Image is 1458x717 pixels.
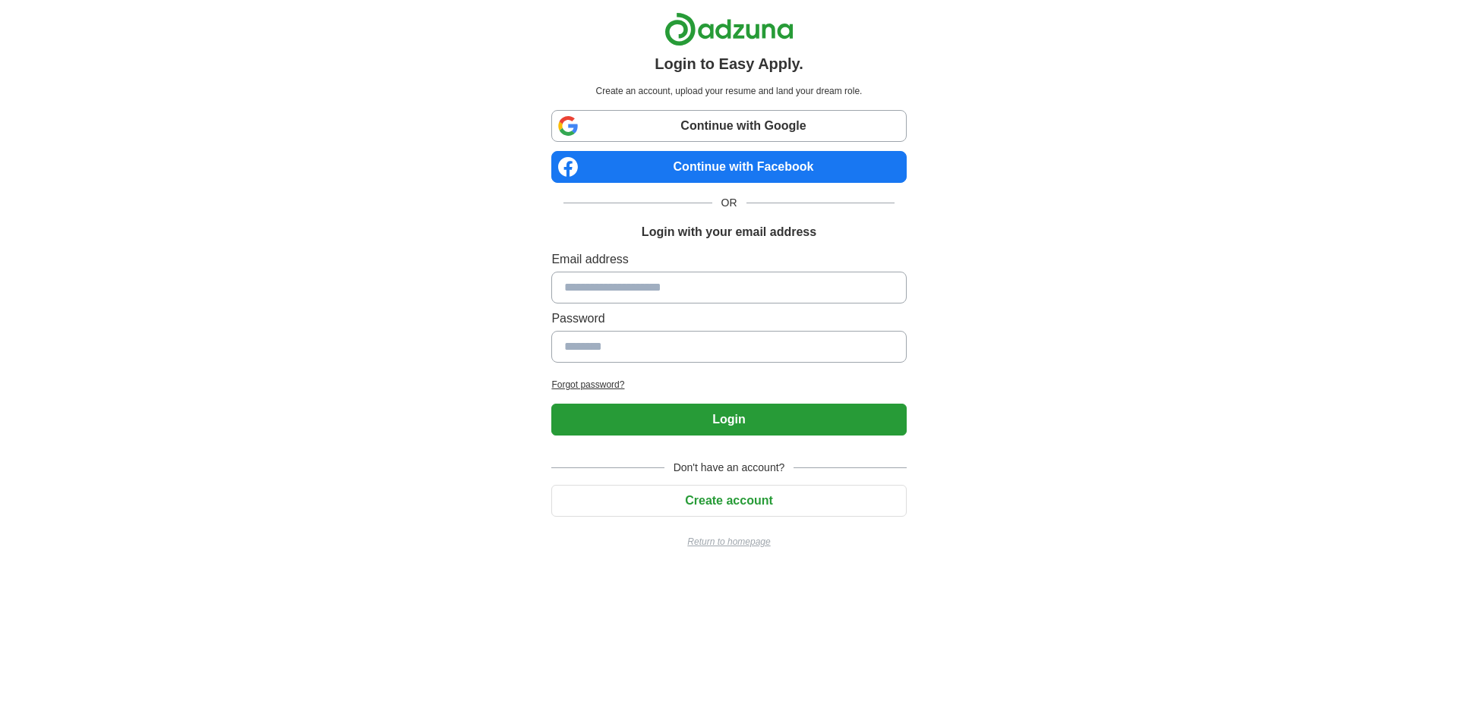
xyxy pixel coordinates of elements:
[554,84,903,98] p: Create an account, upload your resume and land your dream role.
[551,110,906,142] a: Continue with Google
[551,494,906,507] a: Create account
[655,52,803,75] h1: Login to Easy Apply.
[551,151,906,183] a: Continue with Facebook
[664,460,794,476] span: Don't have an account?
[642,223,816,241] h1: Login with your email address
[551,250,906,269] label: Email address
[551,535,906,549] a: Return to homepage
[551,310,906,328] label: Password
[664,12,794,46] img: Adzuna logo
[551,404,906,436] button: Login
[551,485,906,517] button: Create account
[712,195,746,211] span: OR
[551,378,906,392] a: Forgot password?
